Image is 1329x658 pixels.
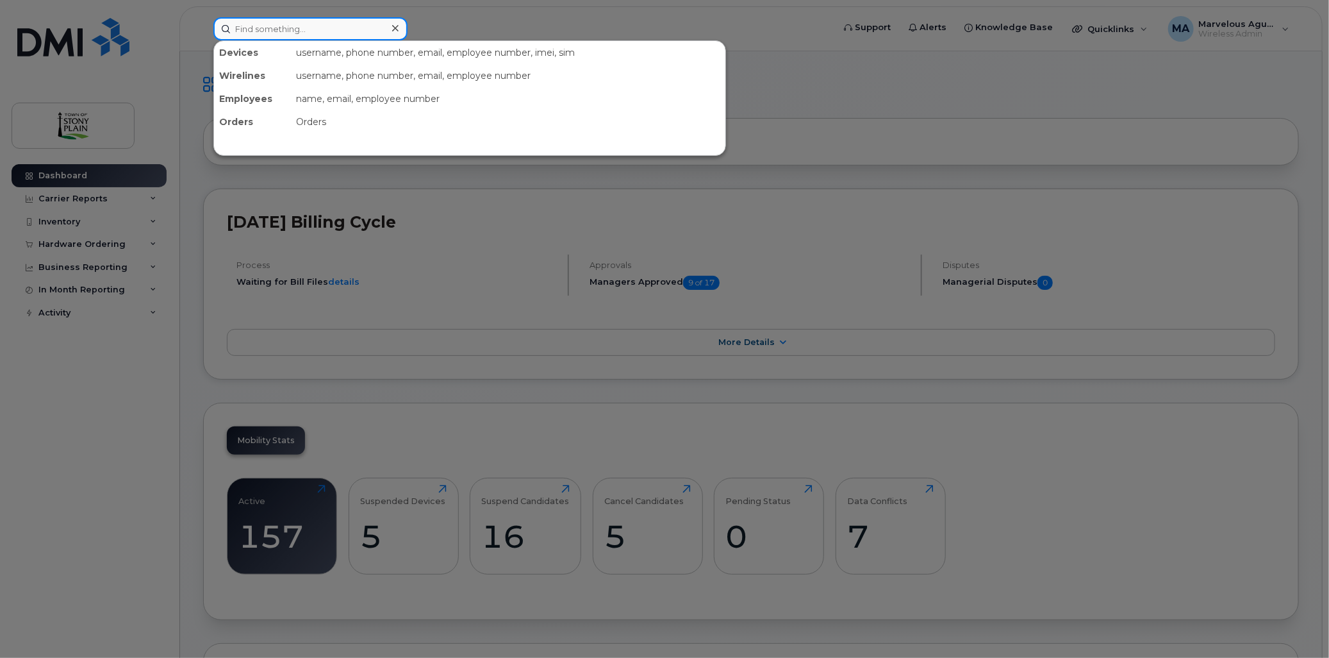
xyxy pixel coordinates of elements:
div: name, email, employee number [291,87,725,110]
div: Orders [214,110,291,133]
div: Employees [214,87,291,110]
div: Devices [214,41,291,64]
div: username, phone number, email, employee number, imei, sim [291,41,725,64]
div: username, phone number, email, employee number [291,64,725,87]
div: Orders [291,110,725,133]
div: Wirelines [214,64,291,87]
